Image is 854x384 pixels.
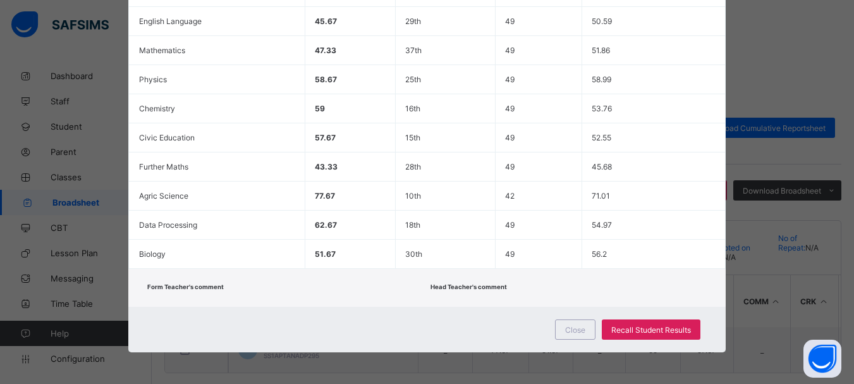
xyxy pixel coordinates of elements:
span: 47.33 [315,46,336,55]
span: 54.97 [592,220,612,230]
span: 18th [405,220,420,230]
span: Form Teacher's comment [147,283,224,290]
span: 43.33 [315,162,338,171]
span: 49 [505,249,515,259]
span: 10th [405,191,421,201]
span: 49 [505,162,515,171]
span: 16th [405,104,420,113]
span: 53.76 [592,104,612,113]
span: 57.67 [315,133,336,142]
span: 51.86 [592,46,610,55]
span: Recall Student Results [611,325,691,335]
span: Agric Science [139,191,188,201]
span: Civic Education [139,133,195,142]
span: 58.99 [592,75,611,84]
span: 29th [405,16,421,26]
span: 77.67 [315,191,335,201]
span: 49 [505,104,515,113]
span: Mathematics [139,46,185,55]
span: 50.59 [592,16,612,26]
span: 62.67 [315,220,337,230]
span: 49 [505,16,515,26]
span: Head Teacher's comment [430,283,507,290]
span: Biology [139,249,166,259]
span: 42 [505,191,515,201]
span: Chemistry [139,104,175,113]
span: 49 [505,133,515,142]
span: Further Maths [139,162,188,171]
span: 45.67 [315,16,337,26]
span: 49 [505,220,515,230]
span: Close [565,325,585,335]
span: 71.01 [592,191,610,201]
span: English Language [139,16,202,26]
span: 56.2 [592,249,607,259]
span: 30th [405,249,422,259]
span: 49 [505,46,515,55]
span: Data Processing [139,220,197,230]
span: 15th [405,133,420,142]
span: 37th [405,46,422,55]
span: 52.55 [592,133,611,142]
span: 58.67 [315,75,337,84]
span: 49 [505,75,515,84]
button: Open asap [803,340,841,378]
span: 28th [405,162,421,171]
span: Physics [139,75,167,84]
span: 59 [315,104,325,113]
span: 25th [405,75,421,84]
span: 51.67 [315,249,336,259]
span: 45.68 [592,162,612,171]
